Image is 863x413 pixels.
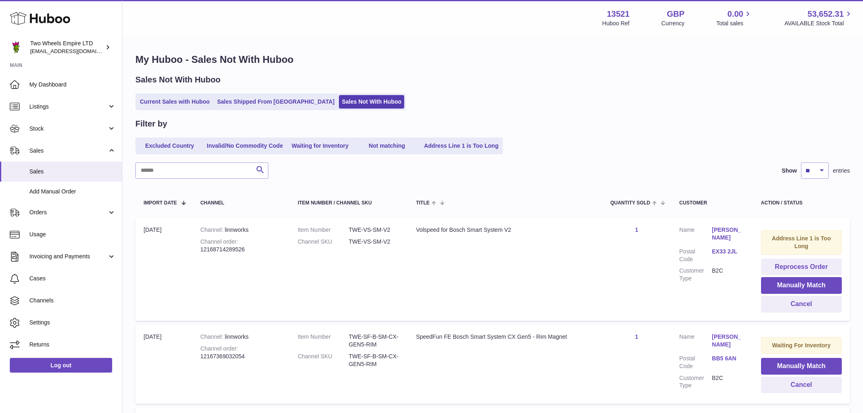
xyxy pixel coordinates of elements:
a: 0.00 Total sales [716,9,752,27]
div: Item Number / Channel SKU [298,200,400,206]
span: entries [833,167,850,175]
a: 53,652.31 AVAILABLE Stock Total [784,9,853,27]
button: Manually Match [761,358,842,375]
a: Invalid/No Commodity Code [204,139,286,153]
button: Reprocess Order [761,259,842,275]
a: Address Line 1 is Too Long [421,139,502,153]
div: Huboo Ref [602,20,630,27]
dd: B2C [712,267,745,282]
span: Total sales [716,20,752,27]
h1: My Huboo - Sales Not With Huboo [135,53,850,66]
button: Cancel [761,377,842,393]
span: Quantity Sold [610,200,650,206]
dt: Postal Code [679,355,712,370]
dt: Channel SKU [298,238,349,246]
span: Import date [144,200,177,206]
dd: TWE-SF-B-SM-CX-GEN5-RIM [349,333,400,349]
div: 12168714289526 [200,238,281,253]
a: EX33 2JL [712,248,745,255]
span: Usage [29,231,116,238]
td: [DATE] [135,325,192,404]
span: Cases [29,275,116,282]
dd: TWE-VS-SM-V2 [349,226,400,234]
button: Cancel [761,296,842,313]
dd: TWE-SF-B-SM-CX-GEN5-RIM [349,353,400,368]
strong: Channel order [200,238,238,245]
div: Volspeed for Bosch Smart System V2 [416,226,594,234]
h2: Filter by [135,118,167,129]
dt: Channel SKU [298,353,349,368]
span: Sales [29,147,107,155]
div: Customer [679,200,745,206]
span: Returns [29,341,116,349]
strong: Channel [200,226,225,233]
a: BB5 6AN [712,355,745,362]
dt: Item Number [298,226,349,234]
strong: Channel [200,333,225,340]
div: Channel [200,200,281,206]
span: My Dashboard [29,81,116,89]
dd: TWE-VS-SM-V2 [349,238,400,246]
a: 1 [635,333,638,340]
span: AVAILABLE Stock Total [784,20,853,27]
span: Invoicing and Payments [29,253,107,260]
div: SpeedFun FE Bosch Smart System CX Gen5 - Rim Magnet [416,333,594,341]
label: Show [782,167,797,175]
h2: Sales Not With Huboo [135,74,221,85]
div: linnworks [200,333,281,341]
div: Currency [662,20,685,27]
strong: Channel order [200,345,238,352]
dt: Name [679,226,712,244]
div: 12167369032054 [200,345,281,360]
img: justas@twowheelsempire.com [10,41,22,53]
a: Not matching [354,139,420,153]
a: Waiting for Inventory [288,139,353,153]
div: linnworks [200,226,281,234]
a: 1 [635,226,638,233]
span: Title [416,200,429,206]
span: [EMAIL_ADDRESS][DOMAIN_NAME] [30,48,120,54]
div: Action / Status [761,200,842,206]
span: Channels [29,297,116,304]
span: Sales [29,168,116,175]
dt: Name [679,333,712,351]
a: Sales Shipped From [GEOGRAPHIC_DATA] [214,95,337,109]
a: [PERSON_NAME] [712,333,745,349]
button: Manually Match [761,277,842,294]
a: Sales Not With Huboo [339,95,404,109]
dt: Item Number [298,333,349,349]
dt: Customer Type [679,267,712,282]
div: Two Wheels Empire LTD [30,40,104,55]
a: Current Sales with Huboo [137,95,212,109]
a: [PERSON_NAME] [712,226,745,242]
strong: GBP [667,9,684,20]
dt: Customer Type [679,374,712,390]
a: Log out [10,358,112,373]
dt: Postal Code [679,248,712,263]
dd: B2C [712,374,745,390]
strong: Address Line 1 is Too Long [772,235,831,249]
span: 53,652.31 [808,9,844,20]
span: Stock [29,125,107,133]
td: [DATE] [135,218,192,321]
span: Settings [29,319,116,326]
a: Excluded Country [137,139,202,153]
span: Orders [29,209,107,216]
strong: Waiting For Inventory [772,342,830,349]
span: 0.00 [728,9,744,20]
span: Add Manual Order [29,188,116,195]
span: Listings [29,103,107,111]
strong: 13521 [607,9,630,20]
